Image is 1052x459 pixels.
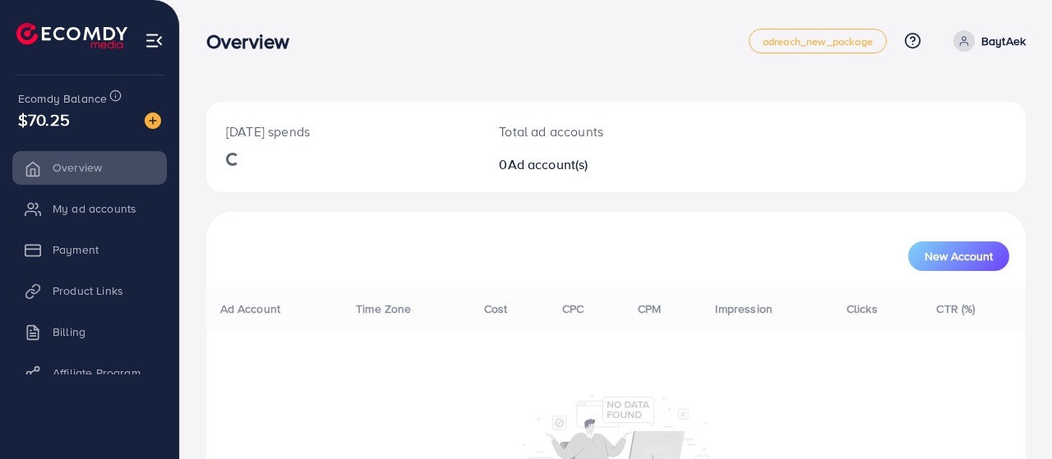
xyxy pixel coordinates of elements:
p: [DATE] spends [226,122,459,141]
span: New Account [925,250,993,262]
span: adreach_new_package [763,36,873,47]
img: logo [16,23,127,48]
a: BaytAek [947,30,1026,52]
p: BaytAek [981,31,1026,51]
h2: 0 [499,157,664,172]
button: New Account [908,241,1009,271]
p: Total ad accounts [499,122,664,141]
a: adreach_new_package [749,29,887,53]
img: menu [145,31,164,50]
span: $70.25 [18,108,70,131]
span: Ecomdy Balance [18,90,107,107]
h3: Overview [206,30,302,53]
img: image [145,112,161,129]
span: Ad account(s) [508,155,588,173]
